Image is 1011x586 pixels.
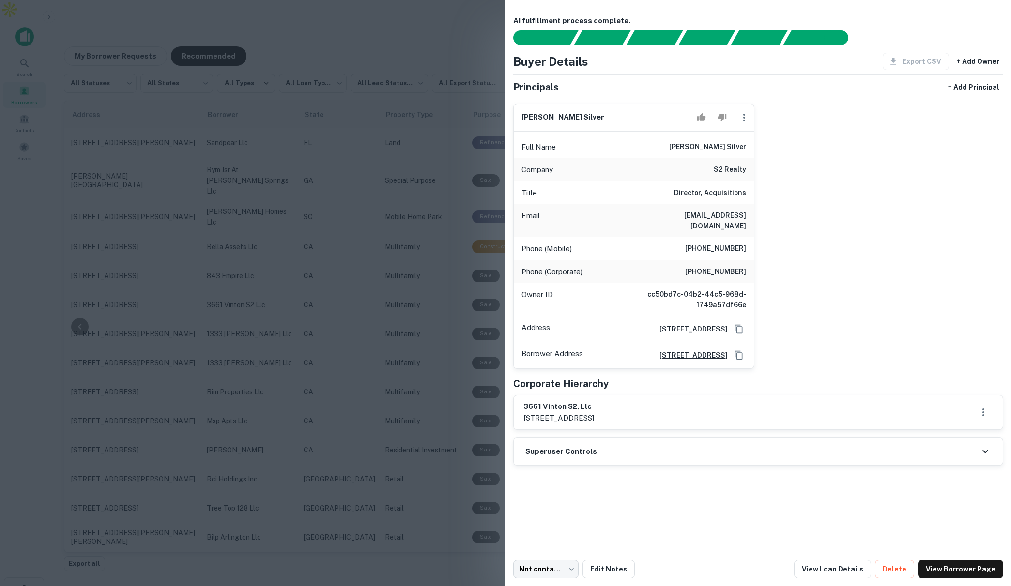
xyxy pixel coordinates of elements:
div: Sending borrower request to AI... [502,30,574,45]
h6: s2 realty [714,164,746,176]
button: Accept [693,108,710,127]
h6: 3661 vinton s2, llc [523,401,594,412]
p: Phone (Corporate) [521,266,582,278]
h6: [PERSON_NAME] silver [521,112,604,123]
a: [STREET_ADDRESS] [652,350,728,361]
div: Not contacted [513,560,579,578]
p: Title [521,187,537,199]
p: [STREET_ADDRESS] [523,412,594,424]
a: View Loan Details [794,560,871,578]
div: Your request is received and processing... [574,30,630,45]
button: Reject [714,108,731,127]
p: Owner ID [521,289,553,310]
h6: [PERSON_NAME] silver [669,141,746,153]
p: Borrower Address [521,348,583,362]
h6: Director, Acquisitions [674,187,746,199]
button: + Add Principal [944,78,1003,96]
iframe: Chat Widget [963,509,1011,555]
h4: Buyer Details [513,53,588,70]
p: Company [521,164,553,176]
h6: AI fulfillment process complete. [513,15,1003,27]
h6: [EMAIL_ADDRESS][DOMAIN_NAME] [630,210,746,231]
p: Email [521,210,540,231]
div: Documents found, AI parsing details... [626,30,683,45]
div: Principals found, AI now looking for contact information... [678,30,735,45]
h5: Principals [513,80,559,94]
a: View Borrower Page [918,560,1003,578]
p: Phone (Mobile) [521,243,572,255]
button: Copy Address [732,348,746,362]
h5: Corporate Hierarchy [513,376,609,391]
p: Address [521,322,550,336]
h6: cc50bd7c-04b2-44c5-968d-1749a57df66e [630,289,746,310]
a: [STREET_ADDRESS] [652,324,728,334]
button: Copy Address [732,322,746,336]
h6: [PHONE_NUMBER] [685,266,746,278]
div: AI fulfillment process complete. [783,30,860,45]
h6: [PHONE_NUMBER] [685,243,746,255]
button: + Add Owner [953,53,1003,70]
button: Delete [875,560,914,578]
h6: Superuser Controls [525,446,597,457]
div: Principals found, still searching for contact information. This may take time... [731,30,787,45]
p: Full Name [521,141,556,153]
button: Edit Notes [582,560,635,578]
